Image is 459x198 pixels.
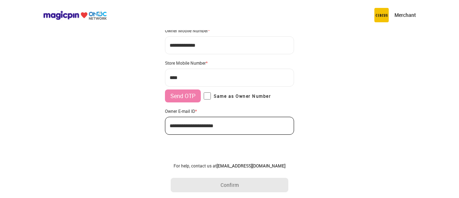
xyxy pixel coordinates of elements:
[171,178,288,192] button: Confirm
[165,28,294,33] div: Owner Mobile Number
[171,163,288,169] div: For help, contact us at
[217,163,285,169] a: [EMAIL_ADDRESS][DOMAIN_NAME]
[204,92,211,100] input: Same as Owner Number
[43,10,107,20] img: ondc-logo-new-small.8a59708e.svg
[165,60,294,66] div: Store Mobile Number
[394,11,416,19] p: Merchant
[204,92,271,100] label: Same as Owner Number
[165,89,201,102] button: Send OTP
[165,108,294,114] div: Owner E-mail ID
[374,8,389,22] img: circus.b677b59b.png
